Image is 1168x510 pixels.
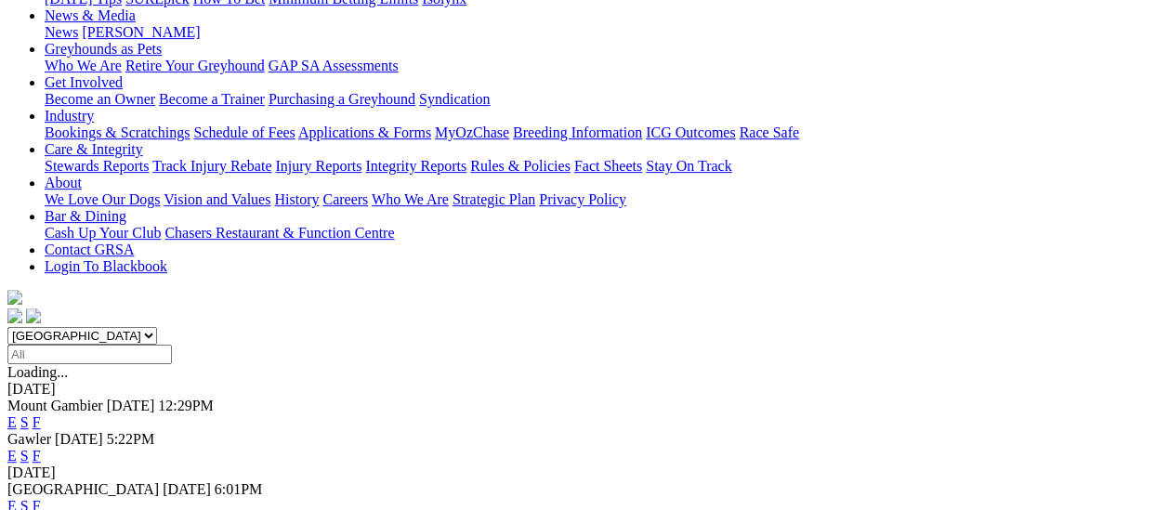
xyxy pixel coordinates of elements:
[164,191,270,207] a: Vision and Values
[55,431,103,447] span: [DATE]
[215,481,263,497] span: 6:01PM
[322,191,368,207] a: Careers
[45,124,190,140] a: Bookings & Scratchings
[7,345,172,364] input: Select date
[7,481,159,497] span: [GEOGRAPHIC_DATA]
[372,191,449,207] a: Who We Are
[453,191,535,207] a: Strategic Plan
[45,175,82,190] a: About
[739,124,798,140] a: Race Safe
[20,414,29,430] a: S
[33,414,41,430] a: F
[193,124,295,140] a: Schedule of Fees
[646,158,731,174] a: Stay On Track
[45,24,78,40] a: News
[45,108,94,124] a: Industry
[7,464,1161,481] div: [DATE]
[45,74,123,90] a: Get Involved
[45,225,1161,242] div: Bar & Dining
[158,398,214,413] span: 12:29PM
[45,208,126,224] a: Bar & Dining
[7,414,17,430] a: E
[45,58,122,73] a: Who We Are
[45,91,155,107] a: Become an Owner
[7,448,17,464] a: E
[646,124,735,140] a: ICG Outcomes
[163,481,211,497] span: [DATE]
[45,91,1161,108] div: Get Involved
[152,158,271,174] a: Track Injury Rebate
[107,431,155,447] span: 5:22PM
[7,381,1161,398] div: [DATE]
[470,158,571,174] a: Rules & Policies
[269,91,415,107] a: Purchasing a Greyhound
[164,225,394,241] a: Chasers Restaurant & Function Centre
[45,191,160,207] a: We Love Our Dogs
[45,158,1161,175] div: Care & Integrity
[419,91,490,107] a: Syndication
[159,91,265,107] a: Become a Trainer
[107,398,155,413] span: [DATE]
[7,398,103,413] span: Mount Gambier
[7,290,22,305] img: logo-grsa-white.png
[45,41,162,57] a: Greyhounds as Pets
[45,7,136,23] a: News & Media
[7,431,51,447] span: Gawler
[26,308,41,323] img: twitter.svg
[20,448,29,464] a: S
[513,124,642,140] a: Breeding Information
[125,58,265,73] a: Retire Your Greyhound
[45,191,1161,208] div: About
[539,191,626,207] a: Privacy Policy
[45,24,1161,41] div: News & Media
[365,158,466,174] a: Integrity Reports
[269,58,399,73] a: GAP SA Assessments
[7,364,68,380] span: Loading...
[45,158,149,174] a: Stewards Reports
[7,308,22,323] img: facebook.svg
[45,124,1161,141] div: Industry
[274,191,319,207] a: History
[298,124,431,140] a: Applications & Forms
[45,141,143,157] a: Care & Integrity
[574,158,642,174] a: Fact Sheets
[82,24,200,40] a: [PERSON_NAME]
[45,258,167,274] a: Login To Blackbook
[45,242,134,257] a: Contact GRSA
[435,124,509,140] a: MyOzChase
[45,225,161,241] a: Cash Up Your Club
[33,448,41,464] a: F
[45,58,1161,74] div: Greyhounds as Pets
[275,158,361,174] a: Injury Reports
